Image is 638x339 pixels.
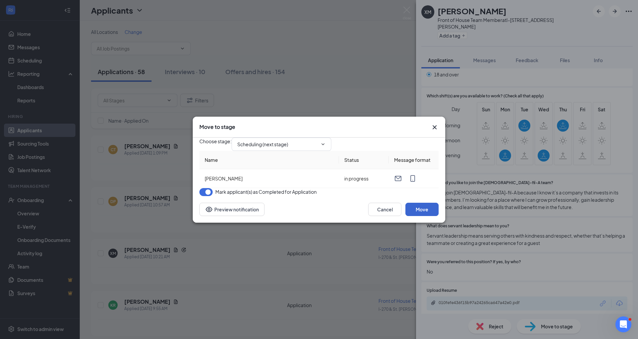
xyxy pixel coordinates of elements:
[394,174,402,182] svg: Email
[339,169,389,188] td: in progress
[205,175,243,181] span: [PERSON_NAME]
[199,203,265,216] button: Preview notificationEye
[368,203,401,216] button: Cancel
[405,203,439,216] button: Move
[615,316,631,332] iframe: Intercom live chat
[431,123,439,131] button: Close
[215,188,317,195] span: Mark applicant(s) as Completed for Application
[199,123,235,131] h3: Move to stage
[409,174,417,182] svg: MobileSms
[389,151,439,169] th: Message format
[205,205,213,213] svg: Eye
[431,123,439,131] svg: Cross
[199,151,339,169] th: Name
[339,151,389,169] th: Status
[199,138,232,151] span: Choose stage :
[320,142,326,147] svg: ChevronDown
